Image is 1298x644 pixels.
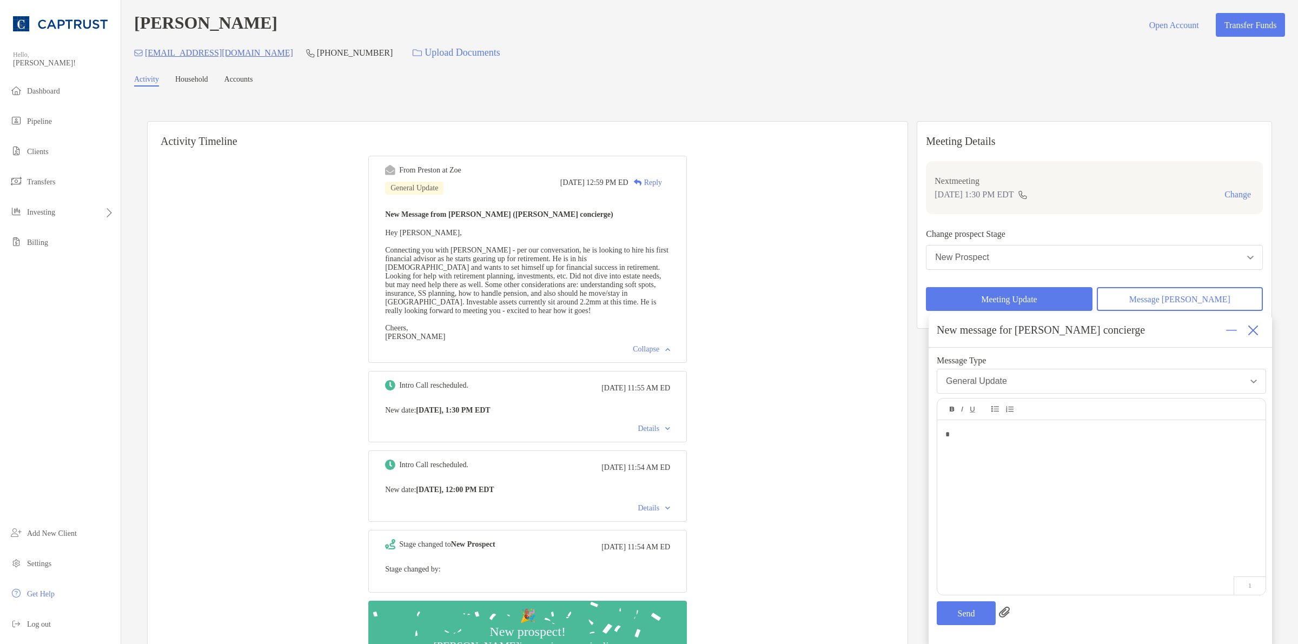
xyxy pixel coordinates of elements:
b: [DATE], 12:00 PM EDT [416,486,494,494]
span: Billing [27,238,48,247]
p: Stage changed by: [385,562,670,576]
img: button icon [413,49,422,57]
b: [DATE], 1:30 PM EDT [416,406,490,414]
div: New prospect! [485,624,570,640]
div: Reply [628,177,662,188]
img: CAPTRUST Logo [13,4,108,43]
span: 11:55 AM ED [627,384,670,393]
p: [DATE] 1:30 PM EDT [935,188,1014,201]
img: Editor control icon [1005,406,1014,413]
img: Editor control icon [991,406,999,412]
img: Chevron icon [665,427,670,430]
button: Meeting Update [926,287,1092,311]
button: New Prospect [926,245,1263,270]
img: Close [1248,325,1259,336]
h4: [PERSON_NAME] [134,13,277,37]
p: Next meeting [935,174,1254,188]
img: Email Icon [134,50,143,56]
button: Send [937,601,996,625]
a: Accounts [224,75,253,87]
span: Clients [27,148,49,156]
img: transfers icon [10,175,23,188]
a: Household [175,75,208,87]
span: Add New Client [27,529,77,537]
img: Editor control icon [950,407,955,412]
span: Get Help [27,590,55,598]
a: Upload Documents [406,41,507,64]
img: investing icon [10,205,23,218]
p: [EMAIL_ADDRESS][DOMAIN_NAME] [145,46,293,59]
span: 11:54 AM ED [627,463,670,472]
div: 🎉 [515,608,540,624]
b: New Message from [PERSON_NAME] ([PERSON_NAME] concierge) [385,210,613,218]
span: 12:59 PM ED [586,178,628,187]
img: Event icon [385,380,395,390]
p: New date : [385,403,670,417]
span: [DATE] [560,178,585,187]
div: Details [638,504,670,513]
div: General Update [946,376,1007,386]
img: Event icon [385,165,395,175]
div: New message for [PERSON_NAME] concierge [937,324,1145,336]
img: get-help icon [10,587,23,600]
img: billing icon [10,235,23,248]
div: General Update [385,182,443,195]
img: add_new_client icon [10,526,23,539]
img: Editor control icon [961,407,963,412]
button: Open Account [1141,13,1207,37]
img: Editor control icon [970,407,975,413]
span: Settings [27,560,51,568]
img: pipeline icon [10,114,23,127]
button: Change [1221,189,1254,200]
a: Activity [134,75,159,87]
img: clients icon [10,144,23,157]
img: logout icon [10,617,23,630]
img: Open dropdown arrow [1247,256,1254,260]
p: 1 [1234,576,1266,595]
span: Log out [27,620,51,628]
span: [DATE] [601,384,626,393]
button: General Update [937,369,1266,394]
span: Hey [PERSON_NAME], Connecting you with [PERSON_NAME] - per our conversation, he is looking to hir... [385,229,668,341]
div: Collapse [633,345,670,354]
img: Chevron icon [665,348,670,351]
span: Pipeline [27,117,52,125]
button: Transfer Funds [1216,13,1285,37]
h6: Activity Timeline [148,122,908,148]
button: Message [PERSON_NAME] [1097,287,1263,311]
img: paperclip attachments [999,607,1010,618]
img: Event icon [385,539,395,549]
span: [PERSON_NAME]! [13,59,114,68]
img: Phone Icon [306,49,315,57]
span: [DATE] [601,543,626,552]
div: Intro Call rescheduled. [399,381,468,390]
div: From Preston at Zoe [399,166,461,175]
p: Meeting Details [926,135,1263,148]
span: Dashboard [27,87,60,95]
div: New Prospect [935,253,989,262]
span: Transfers [27,178,55,186]
span: [DATE] [601,463,626,472]
div: Intro Call rescheduled. [399,461,468,469]
img: Expand or collapse [1226,325,1237,336]
p: New date : [385,483,670,496]
img: dashboard icon [10,84,23,97]
b: New Prospect [451,540,495,548]
img: Chevron icon [665,507,670,510]
img: Reply icon [634,179,642,186]
img: communication type [1018,190,1028,199]
span: 11:54 AM ED [627,543,670,552]
div: Stage changed to [399,540,495,549]
div: Details [638,424,670,433]
span: Message Type [937,356,1266,366]
p: [PHONE_NUMBER] [317,46,393,59]
img: settings icon [10,556,23,569]
p: Change prospect Stage [926,227,1263,241]
img: Event icon [385,460,395,470]
span: Investing [27,208,55,216]
img: Open dropdown arrow [1250,380,1257,383]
